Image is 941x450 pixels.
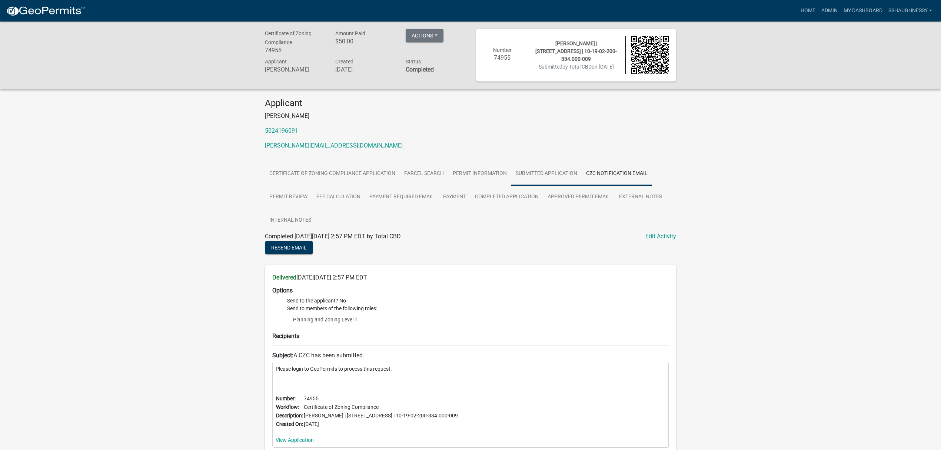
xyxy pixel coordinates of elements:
h6: 74955 [265,47,324,54]
span: Status [406,59,421,64]
a: Completed Application [470,185,543,209]
a: Admin [818,4,841,18]
li: Send to the applicant? No [287,297,669,305]
button: Actions [406,29,443,42]
a: Permit Review [265,185,312,209]
span: Applicant [265,59,287,64]
b: Description: [276,413,303,418]
a: Approved Permit Email [543,185,615,209]
td: [PERSON_NAME] | [STREET_ADDRESS] | 10-19-02-200-334.000-009 [303,411,458,420]
td: Certificate of Zoning Compliance [303,403,458,411]
a: Permit Information [448,162,511,186]
li: Planning and Zoning Level 1 [287,314,669,325]
span: Number [493,47,512,53]
li: Send to members of the following roles: [287,305,669,327]
strong: Recipients [272,332,299,340]
a: 5024196091 [265,127,298,134]
a: CZC Notification Email [582,162,652,186]
span: by Total CBD [562,64,592,70]
span: Submitted on [DATE] [539,64,614,70]
a: Submitted Application [511,162,582,186]
strong: Subject: [272,352,293,359]
a: Parcel search [400,162,448,186]
h6: 74955 [483,54,521,61]
h6: [PERSON_NAME] [265,66,324,73]
td: [DATE] [303,420,458,429]
h6: $50.00 [335,38,395,45]
a: Edit Activity [645,232,676,241]
span: Amount Paid [335,30,365,36]
img: QR code [631,36,669,74]
h6: [DATE] [335,66,395,73]
b: Number: [276,396,296,401]
span: [PERSON_NAME] | [STREET_ADDRESS] | 10-19-02-200-334.000-009 [535,40,617,62]
a: External Notes [615,185,666,209]
strong: Completed [406,66,434,73]
h6: [DATE][DATE] 2:57 PM EDT [272,274,669,281]
td: 74955 [303,394,458,403]
p: [PERSON_NAME] [265,112,676,120]
a: Payment Required Email [365,185,439,209]
a: Certificate of Zoning Compliance Application [265,162,400,186]
h4: Applicant [265,98,676,109]
p: Please login to GeoPermits to process this request. [276,365,665,373]
a: [PERSON_NAME][EMAIL_ADDRESS][DOMAIN_NAME] [265,142,403,149]
a: My Dashboard [841,4,885,18]
button: Resend Email [265,241,313,254]
a: sshaughnessy [885,4,935,18]
a: Payment [439,185,470,209]
a: Fee Calculation [312,185,365,209]
strong: Delivered [272,274,296,281]
strong: Options [272,287,293,294]
span: Certificate of Zoning Compliance [265,30,312,45]
h6: A CZC has been submitted. [272,352,669,359]
span: Created [335,59,353,64]
span: Completed [DATE][DATE] 2:57 PM EDT by Total CBD [265,233,401,240]
b: Workflow: [276,404,299,410]
a: Internal Notes [265,209,316,232]
b: Created On: [276,421,303,427]
a: Home [798,4,818,18]
a: View Application [276,437,314,443]
span: Resend Email [271,244,307,250]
